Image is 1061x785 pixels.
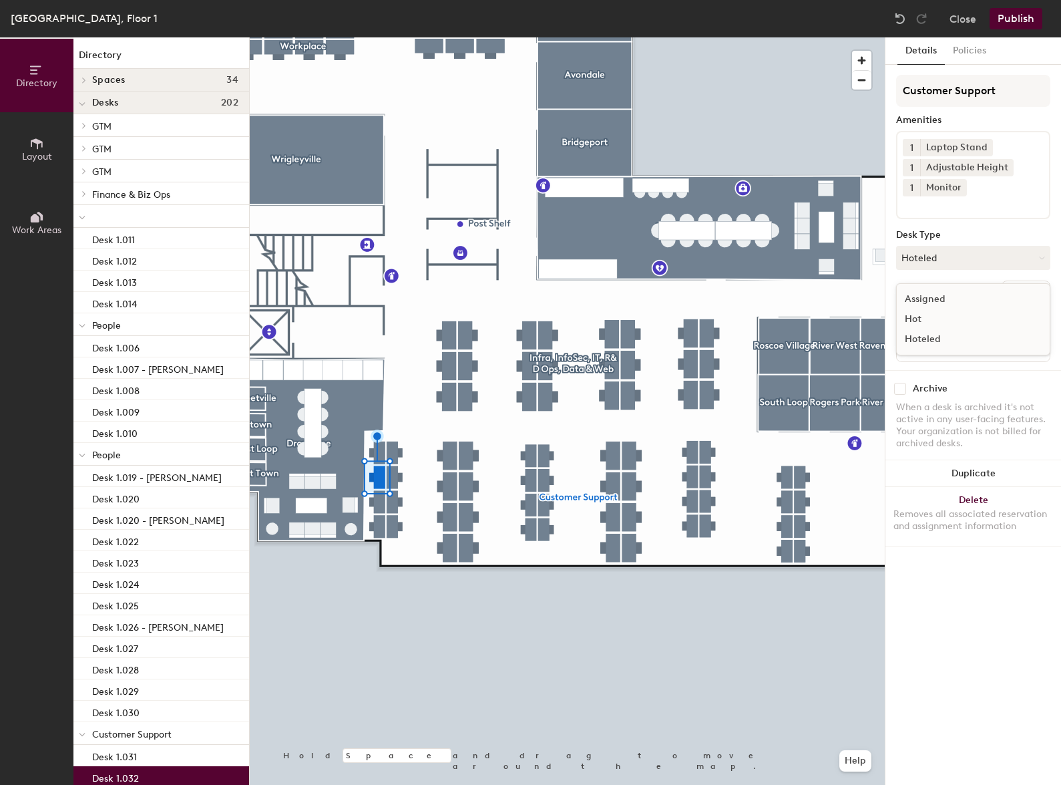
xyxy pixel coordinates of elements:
[92,121,112,132] span: GTM
[92,144,112,155] span: GTM
[92,320,121,331] span: People
[92,575,139,591] p: Desk 1.024
[893,12,907,25] img: Undo
[22,151,52,162] span: Layout
[92,450,121,461] span: People
[915,12,928,25] img: Redo
[885,460,1061,487] button: Duplicate
[897,329,1030,349] div: Hoteled
[92,511,224,526] p: Desk 1.020 - [PERSON_NAME]
[92,490,140,505] p: Desk 1.020
[990,8,1042,29] button: Publish
[910,161,913,175] span: 1
[92,729,172,740] span: Customer Support
[92,661,139,676] p: Desk 1.028
[12,224,61,236] span: Work Areas
[92,252,137,267] p: Desk 1.012
[73,48,249,69] h1: Directory
[913,383,947,394] div: Archive
[920,179,967,196] div: Monitor
[92,639,138,655] p: Desk 1.027
[949,8,976,29] button: Close
[226,75,238,86] span: 34
[885,487,1061,546] button: DeleteRemoves all associated reservation and assignment information
[92,468,222,484] p: Desk 1.019 - [PERSON_NAME]
[896,246,1050,270] button: Hoteled
[1002,281,1050,303] button: Ungroup
[92,381,140,397] p: Desk 1.008
[16,77,57,89] span: Directory
[920,159,1014,176] div: Adjustable Height
[945,37,994,65] button: Policies
[11,10,158,27] div: [GEOGRAPHIC_DATA], Floor 1
[910,141,913,155] span: 1
[92,273,137,289] p: Desk 1.013
[897,309,1030,329] div: Hot
[896,115,1050,126] div: Amenities
[221,98,238,108] span: 202
[92,769,139,784] p: Desk 1.032
[920,139,993,156] div: Laptop Stand
[92,618,224,633] p: Desk 1.026 - [PERSON_NAME]
[897,37,945,65] button: Details
[92,230,135,246] p: Desk 1.011
[92,98,118,108] span: Desks
[893,508,1053,532] div: Removes all associated reservation and assignment information
[92,189,170,200] span: Finance & Biz Ops
[92,554,139,569] p: Desk 1.023
[92,532,139,548] p: Desk 1.022
[92,703,140,719] p: Desk 1.030
[92,339,140,354] p: Desk 1.006
[92,403,140,418] p: Desk 1.009
[92,682,139,697] p: Desk 1.029
[92,748,137,763] p: Desk 1.031
[910,181,913,195] span: 1
[839,750,871,772] button: Help
[92,360,224,375] p: Desk 1.007 - [PERSON_NAME]
[92,75,126,86] span: Spaces
[92,597,139,612] p: Desk 1.025
[92,424,138,440] p: Desk 1.010
[92,295,137,310] p: Desk 1.014
[92,166,112,178] span: GTM
[903,139,920,156] button: 1
[903,159,920,176] button: 1
[896,230,1050,241] div: Desk Type
[897,289,1030,309] div: Assigned
[903,179,920,196] button: 1
[896,402,1050,450] div: When a desk is archived it's not active in any user-facing features. Your organization is not bil...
